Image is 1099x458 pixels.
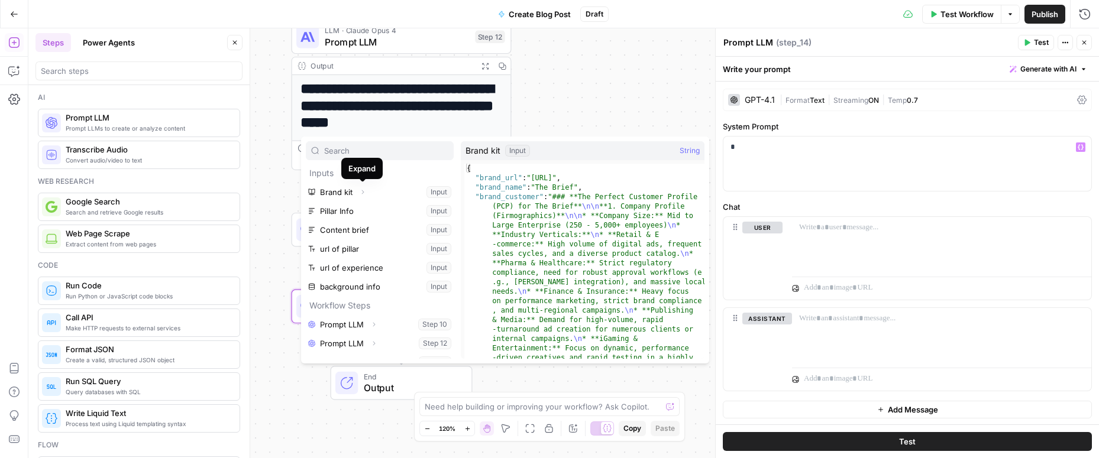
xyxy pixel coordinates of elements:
span: Format [786,96,810,105]
span: 0.7 [907,96,918,105]
button: Publish [1024,5,1065,24]
button: Create Blog Post [491,5,578,24]
span: Prompt LLM [66,112,230,124]
span: Paste [655,423,675,434]
span: | [879,93,888,105]
span: LLM · Claude Opus 4 [325,25,470,36]
span: Google Search [66,196,230,207]
span: Prompt LLMs to create or analyze content [66,124,230,133]
span: Web Page Scrape [66,228,230,239]
span: Transcribe Audio [66,144,230,155]
input: Search [324,145,448,157]
div: user [723,217,783,300]
g: Edge from step_14 to end [399,323,403,365]
p: Inputs [306,164,454,183]
button: Select variable Brand kit [306,183,454,202]
button: Select variable Prompt LLM [306,334,454,353]
span: Temp [888,96,907,105]
span: Publish [1032,8,1058,20]
div: Write your prompt [716,57,1099,81]
span: Create Blog Post [509,8,571,20]
p: Workflow Steps [306,296,454,315]
span: Draft [586,9,603,20]
div: LLM · GPT-4.1Prompt LLMStep 13 [292,213,512,247]
button: Test [723,432,1092,451]
textarea: Prompt LLM [723,37,773,48]
button: Select variable url of pillar [306,239,454,258]
button: assistant [742,313,792,324]
span: Test [899,436,916,447]
span: Run Python or JavaScript code blocks [66,291,230,301]
div: Expand [348,163,376,174]
span: Generate with AI [1020,64,1077,74]
div: Ai [38,92,240,103]
span: Write Liquid Text [66,407,230,419]
button: user [742,222,783,233]
span: Process text using Liquid templating syntax [66,419,230,428]
span: | [780,93,786,105]
span: 120% [439,424,455,433]
button: Generate with AI [1005,61,1092,77]
span: Brand kit [466,145,500,157]
span: Output [364,381,460,395]
div: Code [38,260,240,271]
span: Query databases with SQL [66,387,230,397]
span: Convert audio/video to text [66,155,230,165]
span: Copy [623,423,641,434]
span: String [680,145,700,157]
span: Extract content from web pages [66,239,230,249]
button: Select variable Prompt LLM [306,315,454,334]
button: Power Agents [76,33,142,52]
span: ( step_14 ) [776,37,812,48]
div: Output [311,60,473,72]
button: Select variable Content brief [306,220,454,239]
span: End [364,371,460,382]
span: Search and retrieve Google results [66,207,230,217]
span: Run SQL Query [66,375,230,387]
button: Select variable Pillar Info [306,202,454,220]
div: Step 12 [475,31,505,44]
button: Test [1018,35,1054,50]
span: Format JSON [66,343,230,355]
button: Select variable url of experience [306,258,454,277]
label: System Prompt [723,121,1092,132]
div: Web research [38,176,240,187]
div: LLM · GPT-4.1Prompt LLMStep 14 [292,290,512,324]
span: ON [868,96,879,105]
span: Run Code [66,280,230,291]
span: Prompt LLM [325,35,470,49]
label: Chat [723,201,1092,213]
div: assistant [723,308,783,391]
div: Input [505,145,530,157]
div: EndOutput [292,366,512,400]
span: Test [1034,37,1049,48]
div: Flow [38,440,240,450]
button: Add Message [723,401,1092,418]
button: Paste [651,421,680,436]
button: Test Workflow [922,5,1001,24]
span: Add Message [888,404,938,415]
button: Steps [35,33,71,52]
span: Make HTTP requests to external services [66,323,230,333]
span: Streaming [833,96,868,105]
span: Test Workflow [940,8,994,20]
span: Text [810,96,825,105]
span: | [825,93,833,105]
input: Search steps [41,65,237,77]
span: Create a valid, structured JSON object [66,355,230,365]
button: Select variable Prompt LLM [306,353,454,372]
button: Copy [619,421,646,436]
div: GPT-4.1 [745,96,775,104]
button: Select variable background info [306,277,454,296]
span: Call API [66,311,230,323]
